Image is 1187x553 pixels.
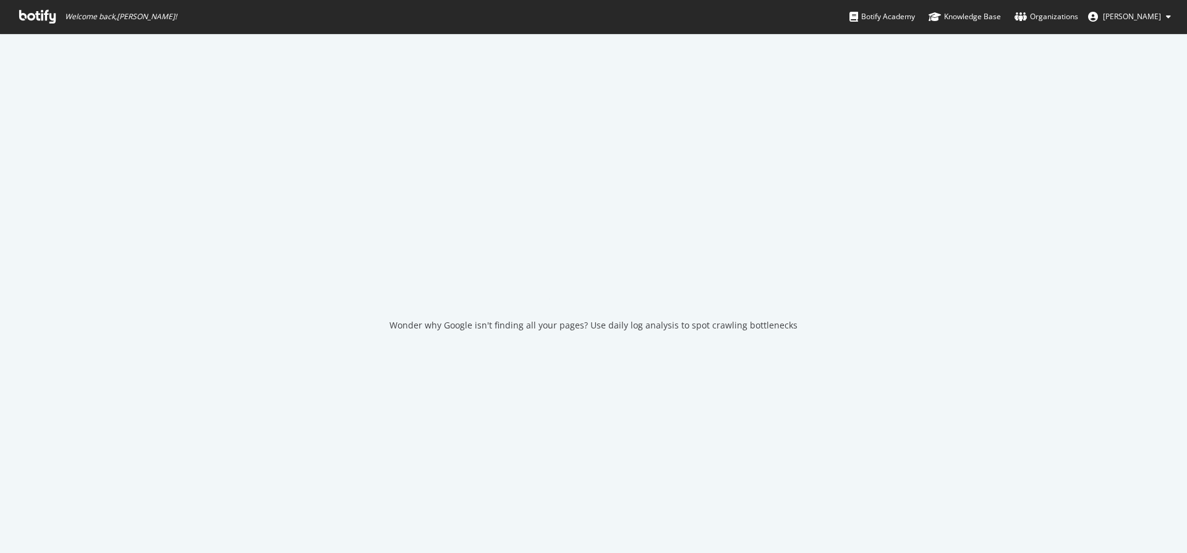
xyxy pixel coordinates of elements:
[549,255,638,299] div: animation
[389,319,798,332] div: Wonder why Google isn't finding all your pages? Use daily log analysis to spot crawling bottlenecks
[1015,11,1078,23] div: Organizations
[1078,7,1181,27] button: [PERSON_NAME]
[65,12,177,22] span: Welcome back, [PERSON_NAME] !
[929,11,1001,23] div: Knowledge Base
[849,11,915,23] div: Botify Academy
[1103,11,1161,22] span: Kruse Andreas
